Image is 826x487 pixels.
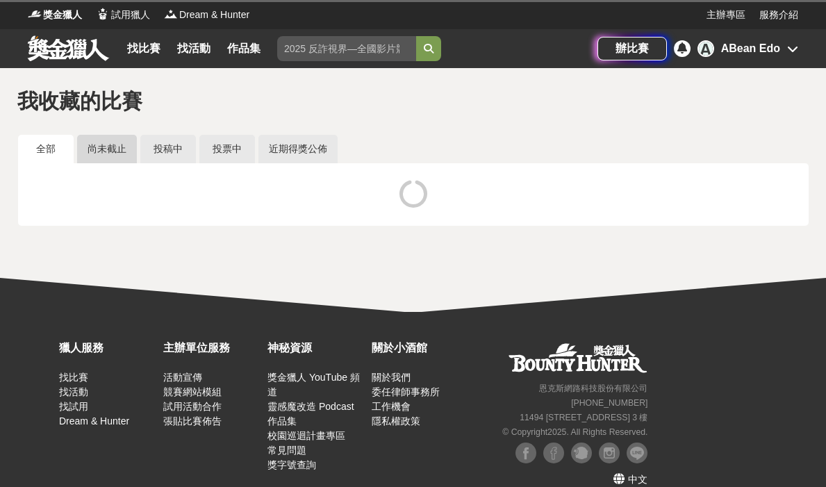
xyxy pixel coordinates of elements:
[628,474,647,485] span: 中文
[543,443,564,463] img: Facebook
[267,415,297,427] a: 作品集
[172,39,216,58] a: 找活動
[163,401,222,412] a: 試用活動合作
[267,445,306,456] a: 常見問題
[372,415,420,427] a: 隱私權政策
[372,340,469,356] div: 關於小酒館
[59,386,88,397] a: 找活動
[372,372,411,383] a: 關於我們
[163,340,261,356] div: 主辦單位服務
[122,39,166,58] a: 找比賽
[520,413,647,422] small: 11494 [STREET_ADDRESS] 3 樓
[222,39,266,58] a: 作品集
[627,443,647,463] img: LINE
[163,386,222,397] a: 競賽網站模組
[179,8,249,22] span: Dream & Hunter
[267,401,354,412] a: 靈感魔改造 Podcast
[199,135,255,163] a: 投票中
[599,443,620,463] img: Instagram
[258,135,338,163] a: 近期得獎公佈
[18,135,74,163] a: 全部
[59,415,129,427] a: Dream & Hunter
[267,372,360,397] a: 獎金獵人 YouTube 頻道
[59,340,156,356] div: 獵人服務
[707,8,745,22] a: 主辦專區
[267,340,365,356] div: 神秘資源
[571,398,647,408] small: [PHONE_NUMBER]
[163,415,222,427] a: 張貼比賽佈告
[28,7,42,21] img: Logo
[17,89,809,114] h1: 我收藏的比賽
[140,135,196,163] a: 投稿中
[597,37,667,60] a: 辦比賽
[267,459,316,470] a: 獎字號查詢
[77,135,137,163] a: 尚未截止
[539,383,647,393] small: 恩克斯網路科技股份有限公司
[96,7,110,21] img: Logo
[515,443,536,463] img: Facebook
[759,8,798,22] a: 服務介紹
[372,386,440,397] a: 委任律師事務所
[571,443,592,463] img: Plurk
[697,40,714,57] div: A
[721,40,780,57] div: ABean Edo
[59,372,88,383] a: 找比賽
[111,8,150,22] span: 試用獵人
[28,8,82,22] a: Logo獎金獵人
[372,401,411,412] a: 工作機會
[43,8,82,22] span: 獎金獵人
[164,7,178,21] img: Logo
[277,36,416,61] input: 2025 反詐視界—全國影片競賽
[96,8,150,22] a: Logo試用獵人
[164,8,249,22] a: LogoDream & Hunter
[502,427,647,437] small: © Copyright 2025 . All Rights Reserved.
[59,401,88,412] a: 找試用
[163,372,202,383] a: 活動宣傳
[267,430,345,441] a: 校園巡迴計畫專區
